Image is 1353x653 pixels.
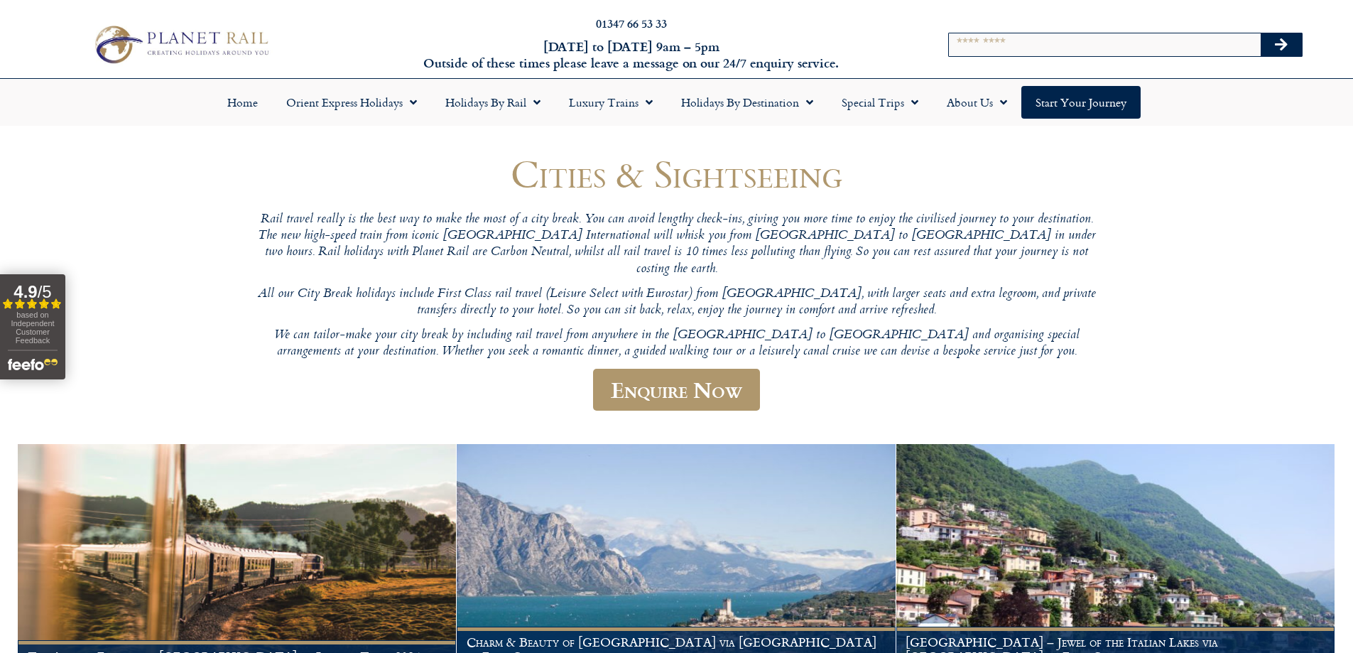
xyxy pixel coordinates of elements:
[1261,33,1302,56] button: Search
[667,86,827,119] a: Holidays by Destination
[272,86,431,119] a: Orient Express Holidays
[593,369,760,411] a: Enquire Now
[251,286,1103,320] p: All our City Break holidays include First Class rail travel (Leisure Select with Eurostar) from [...
[555,86,667,119] a: Luxury Trains
[431,86,555,119] a: Holidays by Rail
[364,38,898,72] h6: [DATE] to [DATE] 9am – 5pm Outside of these times please leave a message on our 24/7 enquiry serv...
[596,15,667,31] a: 01347 66 53 33
[933,86,1021,119] a: About Us
[7,86,1346,119] nav: Menu
[213,86,272,119] a: Home
[87,21,273,67] img: Planet Rail Train Holidays Logo
[251,328,1103,361] p: We can tailor-make your city break by including rail travel from anywhere in the [GEOGRAPHIC_DATA...
[827,86,933,119] a: Special Trips
[251,153,1103,195] h1: Cities & Sightseeing
[1021,86,1141,119] a: Start your Journey
[251,212,1103,278] p: Rail travel really is the best way to make the most of a city break. You can avoid lengthy check-...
